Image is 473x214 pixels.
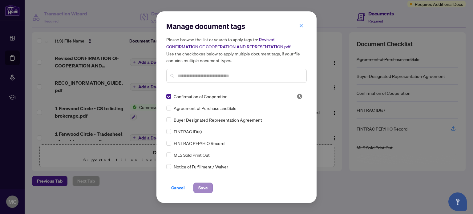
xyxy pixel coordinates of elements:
button: Cancel [166,183,190,193]
span: Pending Review [297,93,303,99]
h5: Please browse the list or search to apply tags to: Use the checkboxes below to apply multiple doc... [166,36,307,64]
span: Cancel [171,183,185,193]
button: Open asap [448,192,467,211]
span: close [299,23,303,28]
span: FINTRAC PEP/HIO Record [174,140,224,147]
span: Notice of Fulfillment / Waiver [174,163,228,170]
span: Buyer Designated Representation Agreement [174,116,262,123]
img: status [297,93,303,99]
span: Revised CONFIRMATION OF COOPERATION AND REPRESENTATION.pdf [166,37,290,50]
span: Agreement of Purchase and Sale [174,105,236,111]
h2: Manage document tags [166,21,307,31]
span: MLS Sold Print Out [174,151,210,158]
span: Confirmation of Cooperation [174,93,228,100]
button: Save [193,183,213,193]
span: Save [198,183,208,193]
span: FINTRAC ID(s) [174,128,202,135]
